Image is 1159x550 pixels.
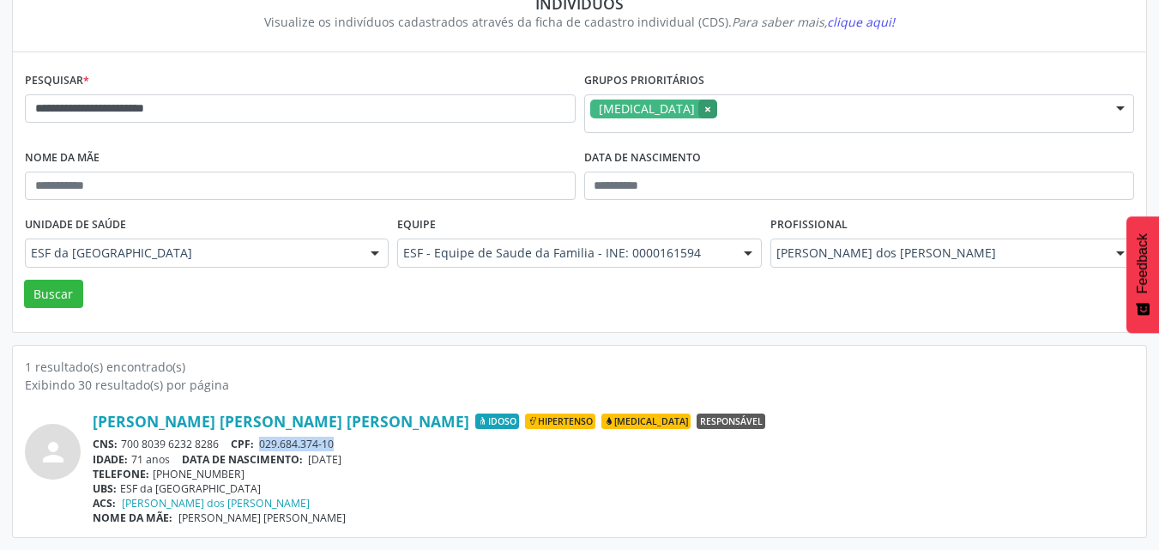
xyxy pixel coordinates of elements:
span: 029.684.374-10 [259,437,334,451]
div: 71 anos [93,452,1134,467]
span: DATA DE NASCIMENTO: [182,452,303,467]
label: Profissional [770,212,848,239]
span: CPF: [231,437,254,451]
span: Responsável [697,414,765,429]
span: ESF da [GEOGRAPHIC_DATA] [31,245,353,262]
span: IDADE: [93,452,128,467]
span: Idoso [475,414,519,429]
button: Buscar [24,280,83,309]
a: [PERSON_NAME] [PERSON_NAME] [PERSON_NAME] [93,412,469,431]
label: Data de nascimento [584,145,701,172]
span: UBS: [93,481,117,496]
span: [PERSON_NAME] [PERSON_NAME] [178,511,346,525]
a: [PERSON_NAME] dos [PERSON_NAME] [122,496,310,511]
span: TELEFONE: [93,467,149,481]
div: Exibindo 30 resultado(s) por página [25,376,1134,394]
div: Visualize os indivíduos cadastrados através da ficha de cadastro individual (CDS). [37,13,1122,31]
label: Equipe [397,212,436,239]
span: Hipertenso [525,414,595,429]
span: [MEDICAL_DATA] [599,100,695,117]
div: ESF da [GEOGRAPHIC_DATA] [93,481,1134,496]
span: CNS: [93,437,118,451]
i: Para saber mais, [732,14,895,30]
button: Feedback - Mostrar pesquisa [1126,216,1159,333]
div: [PHONE_NUMBER] [93,467,1134,481]
label: Pesquisar [25,68,89,94]
span: clique aqui! [827,14,895,30]
div: 1 resultado(s) encontrado(s) [25,358,1134,376]
span: [MEDICAL_DATA] [601,414,691,429]
span: ACS: [93,496,116,511]
div: 700 8039 6232 8286 [93,437,1134,451]
label: Nome da mãe [25,145,100,172]
label: Unidade de saúde [25,212,126,239]
label: Grupos prioritários [584,68,704,94]
i: person [38,437,69,468]
span: Feedback [1135,233,1150,293]
span: [DATE] [308,452,341,467]
span: NOME DA MÃE: [93,511,172,525]
span: ESF - Equipe de Saude da Familia - INE: 0000161594 [403,245,726,262]
span: [PERSON_NAME] dos [PERSON_NAME] [776,245,1099,262]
